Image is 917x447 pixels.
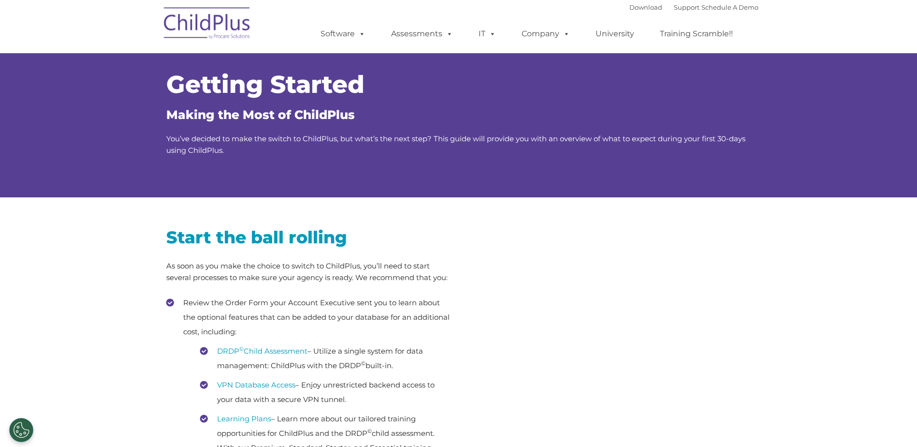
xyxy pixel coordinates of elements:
[381,24,463,44] a: Assessments
[166,107,355,122] span: Making the Most of ChildPlus
[629,3,662,11] a: Download
[159,0,256,49] img: ChildPlus by Procare Solutions
[469,24,506,44] a: IT
[166,226,451,248] h2: Start the ball rolling
[629,3,758,11] font: |
[200,378,451,407] li: – Enjoy unrestricted backend access to your data with a secure VPN tunnel.
[512,24,580,44] a: Company
[217,380,295,389] a: VPN Database Access
[166,70,364,99] span: Getting Started
[239,345,244,352] sup: ©
[586,24,644,44] a: University
[367,428,372,434] sup: ©
[701,3,758,11] a: Schedule A Demo
[650,24,742,44] a: Training Scramble!!
[217,414,271,423] a: Learning Plans
[200,344,451,373] li: – Utilize a single system for data management: ChildPlus with the DRDP built-in.
[166,134,745,155] span: You’ve decided to make the switch to ChildPlus, but what’s the next step? This guide will provide...
[674,3,699,11] a: Support
[166,260,451,283] p: As soon as you make the choice to switch to ChildPlus, you’ll need to start several processes to ...
[361,360,365,367] sup: ©
[311,24,375,44] a: Software
[217,346,307,356] a: DRDP©Child Assessment
[9,418,33,442] button: Cookies Settings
